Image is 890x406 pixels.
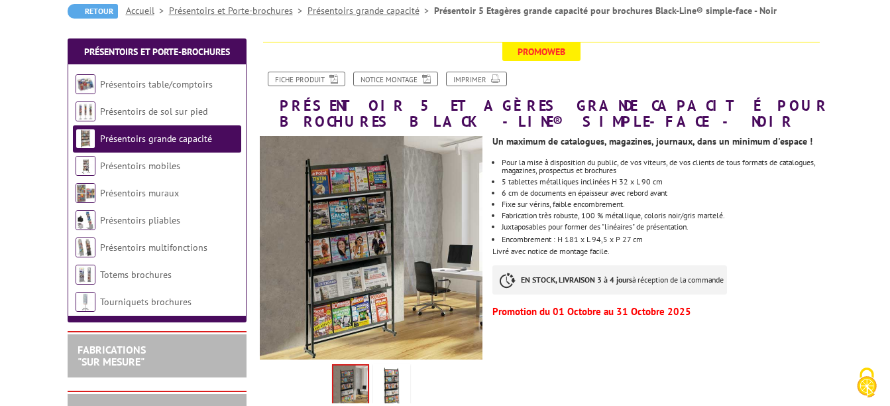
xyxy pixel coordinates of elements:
a: Présentoirs multifonctions [100,241,207,253]
a: Présentoirs grande capacité [307,5,434,17]
li: Fabrication très robuste, 100 % métallique, coloris noir/gris martelé. [502,212,822,220]
a: Notice Montage [353,72,438,86]
a: Présentoirs table/comptoirs [100,78,213,90]
p: Promotion du 01 Octobre au 31 Octobre 2025 [492,308,822,316]
a: Fiche produit [268,72,345,86]
a: Retour [68,4,118,19]
li: Fixe sur vérins, faible encombrement. [502,200,822,208]
p: Encombrement : H 181 x L 94,5 x P 27 cm [502,234,822,244]
img: Tourniquets brochures [76,292,95,312]
img: Présentoirs de sol sur pied [76,101,95,121]
li: 5 tablettes métalliques inclinées H 32 x L 90 cm [502,178,822,186]
a: Présentoirs mobiles [100,160,180,172]
img: Présentoirs pliables [76,210,95,230]
p: à réception de la commande [492,265,727,295]
li: Pour la mise à disposition du public, de vos viteurs, de vos clients de tous formats de catalogue... [502,159,822,174]
div: Juxtaposables pour former des "linéaires" de présentation. [502,223,822,231]
li: 6 cm de documents en épaisseur avec rebord avant [502,189,822,197]
img: Totems brochures [76,265,95,285]
a: Présentoirs et Porte-brochures [169,5,307,17]
strong: EN STOCK, LIVRAISON 3 à 4 jours [521,275,632,285]
a: Imprimer [446,72,507,86]
a: Accueil [126,5,169,17]
a: Présentoirs de sol sur pied [100,105,207,117]
a: Présentoirs pliables [100,214,180,226]
a: Présentoirs grande capacité [100,133,212,145]
span: Promoweb [502,42,581,61]
img: Présentoirs grande capacité [76,129,95,149]
a: FABRICATIONS"Sur Mesure" [78,343,146,368]
img: Présentoirs multifonctions [76,237,95,257]
img: Présentoirs muraux [76,183,95,203]
a: Présentoirs et Porte-brochures [84,46,230,58]
img: Présentoirs table/comptoirs [76,74,95,94]
div: Livré avec notice de montage facile. [492,129,832,322]
button: Cookies (fenêtre modale) [844,361,890,406]
a: Totems brochures [100,269,172,281]
a: Présentoirs muraux [100,187,179,199]
strong: Un maximum de catalogues, magazines, journaux, dans un minimum d'espace ! [492,135,812,147]
img: Présentoirs mobiles [76,156,95,176]
img: presentoirs_grande_capacite_brichure_black_line_simple_face_205501.jpg [260,136,483,360]
li: Présentoir 5 Etagères grande capacité pour brochures Black-Line® simple-face - Noir [434,4,777,17]
img: Cookies (fenêtre modale) [850,366,883,399]
a: Tourniquets brochures [100,296,192,308]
